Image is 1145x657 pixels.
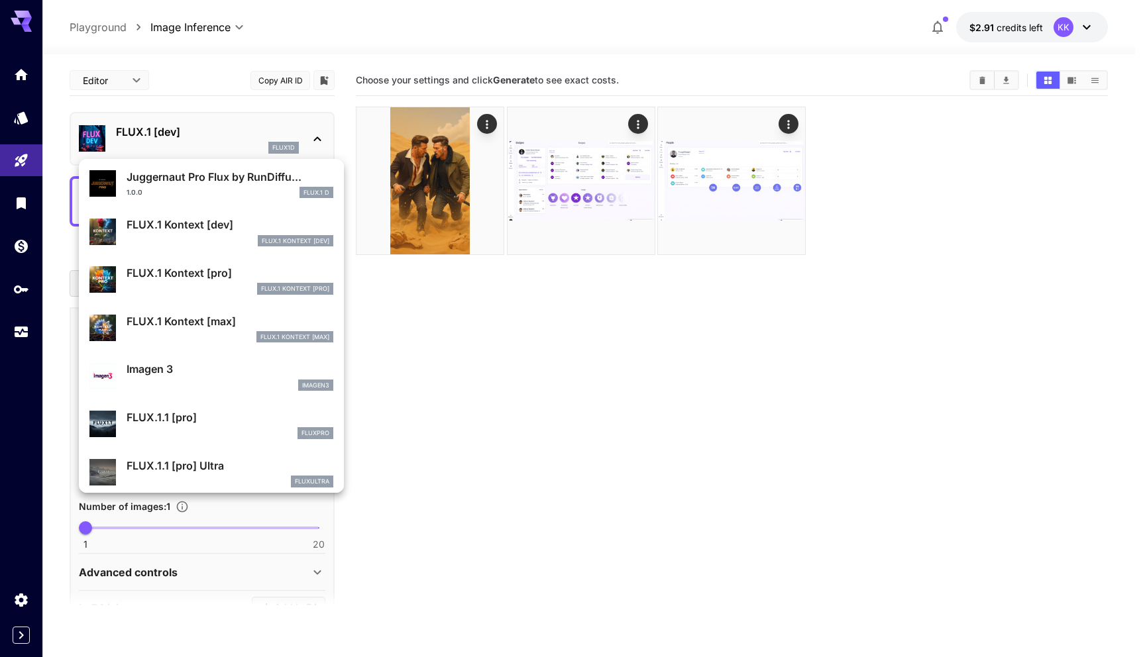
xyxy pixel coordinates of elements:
p: FLUX.1 Kontext [max] [260,332,329,342]
div: FLUX.1 Kontext [max]FLUX.1 Kontext [max] [89,308,333,348]
p: fluxpro [301,429,329,438]
p: Juggernaut Pro Flux by RunDiffu... [127,169,333,185]
p: 1.0.0 [127,187,142,197]
div: Juggernaut Pro Flux by RunDiffu...1.0.0FLUX.1 D [89,164,333,204]
div: FLUX.1.1 [pro]fluxpro [89,404,333,444]
p: FLUX.1 Kontext [pro] [261,284,329,293]
div: FLUX.1 Kontext [pro]FLUX.1 Kontext [pro] [89,260,333,300]
p: FLUX.1.1 [pro] [127,409,333,425]
div: Imagen 3imagen3 [89,356,333,396]
p: FLUX.1 D [303,188,329,197]
p: FLUX.1 Kontext [dev] [127,217,333,232]
p: Imagen 3 [127,361,333,377]
p: FLUX.1 Kontext [max] [127,313,333,329]
div: FLUX.1 Kontext [dev]FLUX.1 Kontext [dev] [89,211,333,252]
p: FLUX.1.1 [pro] Ultra [127,458,333,474]
p: fluxultra [295,477,329,486]
p: FLUX.1 Kontext [dev] [262,236,329,246]
div: FLUX.1.1 [pro] Ultrafluxultra [89,452,333,493]
p: imagen3 [302,381,329,390]
p: FLUX.1 Kontext [pro] [127,265,333,281]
